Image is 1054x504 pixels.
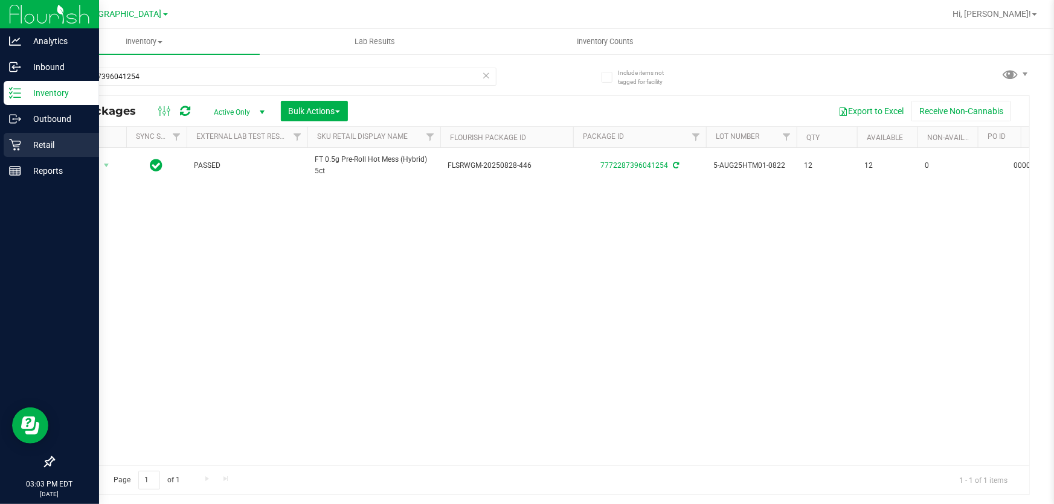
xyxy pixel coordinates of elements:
inline-svg: Inbound [9,61,21,73]
span: FLSRWGM-20250828-446 [448,160,566,171]
span: 5-AUG25HTM01-0822 [713,160,789,171]
span: 12 [804,160,850,171]
span: Inventory Counts [561,36,651,47]
p: Inventory [21,86,94,100]
inline-svg: Outbound [9,113,21,125]
a: Filter [420,127,440,147]
a: Sync Status [136,132,182,141]
a: 00001056 [1014,161,1048,170]
p: Reports [21,164,94,178]
span: PASSED [194,160,300,171]
button: Receive Non-Cannabis [911,101,1011,121]
inline-svg: Inventory [9,87,21,99]
span: Clear [482,68,490,83]
inline-svg: Reports [9,165,21,177]
span: Page of 1 [103,471,190,490]
span: Inventory [29,36,260,47]
span: 12 [864,160,910,171]
a: External Lab Test Result [196,132,291,141]
iframe: Resource center [12,407,48,444]
p: 03:03 PM EDT [5,479,94,490]
p: Analytics [21,34,94,48]
span: All Packages [63,104,148,118]
p: [DATE] [5,490,94,499]
span: Sync from Compliance System [671,161,679,170]
span: FT 0.5g Pre-Roll Hot Mess (Hybrid) 5ct [315,154,433,177]
span: 1 - 1 of 1 items [950,471,1017,489]
span: Bulk Actions [289,106,340,116]
span: 0 [925,160,971,171]
p: Inbound [21,60,94,74]
span: select [99,157,114,174]
a: Available [867,133,903,142]
a: Package ID [583,132,624,141]
a: Filter [288,127,307,147]
input: Search Package ID, Item Name, SKU, Lot or Part Number... [53,68,496,86]
span: Lab Results [338,36,411,47]
a: PO ID [988,132,1006,141]
a: Sku Retail Display Name [317,132,408,141]
span: Include items not tagged for facility [618,68,678,86]
span: In Sync [150,157,163,174]
a: 7772287396041254 [600,161,668,170]
inline-svg: Retail [9,139,21,151]
inline-svg: Analytics [9,35,21,47]
span: Hi, [PERSON_NAME]! [953,9,1031,19]
a: Filter [686,127,706,147]
a: Qty [806,133,820,142]
a: Lot Number [716,132,759,141]
input: 1 [138,471,160,490]
a: Filter [777,127,797,147]
button: Export to Excel [831,101,911,121]
p: Retail [21,138,94,152]
span: [GEOGRAPHIC_DATA] [79,9,162,19]
a: Filter [167,127,187,147]
a: Non-Available [927,133,981,142]
p: Outbound [21,112,94,126]
a: Flourish Package ID [450,133,526,142]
